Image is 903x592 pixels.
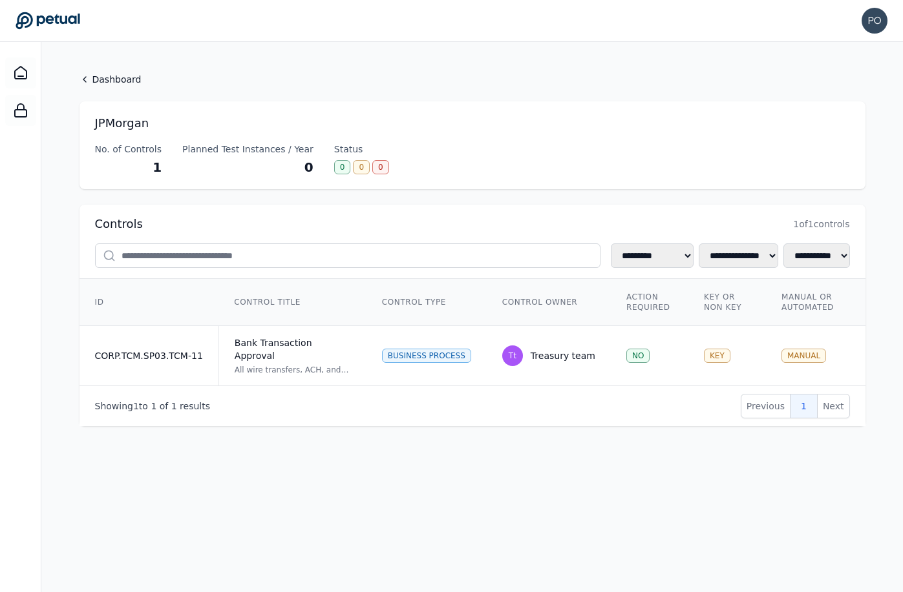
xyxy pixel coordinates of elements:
[95,158,162,176] div: 1
[367,279,487,326] th: Control Type
[133,401,139,411] span: 1
[704,349,730,363] div: KEY
[95,215,143,233] h2: Controls
[334,160,351,174] div: 0
[531,349,595,362] div: Treasury team
[80,326,219,386] td: CORP.TCM.SP03.TCM-11
[5,95,36,126] a: SOC
[611,279,688,326] th: Action Required
[80,73,866,86] a: Dashboard
[862,8,887,34] img: pooja.keshan@snowflake.com
[741,394,791,418] button: Previous
[235,336,351,362] div: Bank Transaction Approval
[353,160,370,174] div: 0
[487,279,611,326] th: Control Owner
[171,401,177,411] span: 1
[509,351,516,361] span: Tt
[95,143,162,156] div: No. of Controls
[790,394,818,418] button: 1
[688,279,766,326] th: Key or Non Key
[95,400,210,413] p: Showing to of results
[95,114,850,132] h1: JPMorgan
[741,394,850,418] nav: Pagination
[382,349,471,363] div: Business Process
[5,57,36,88] a: Dashboard
[95,297,104,307] span: ID
[182,158,313,176] div: 0
[234,297,301,307] span: Control Title
[151,401,156,411] span: 1
[372,160,389,174] div: 0
[793,218,849,230] span: 1 of 1 controls
[626,349,650,363] div: NO
[235,365,351,375] div: All wire transfers, ACH, and check payments are authorized and approved prior to being initiated ...
[817,394,850,418] button: Next
[334,143,389,156] div: Status
[16,12,80,30] a: Go to Dashboard
[766,279,856,326] th: Manual or Automated
[182,143,313,156] div: Planned Test Instances / Year
[781,349,826,363] div: MANUAL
